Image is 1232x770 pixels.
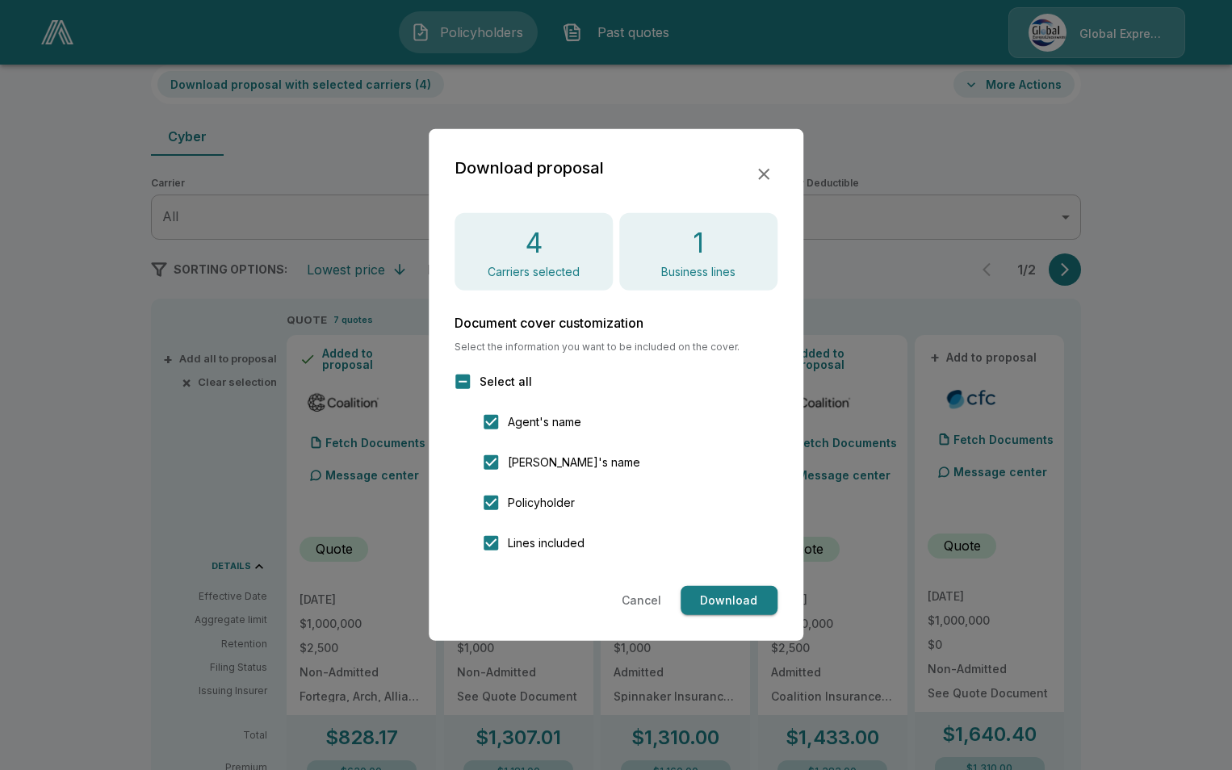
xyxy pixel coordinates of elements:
[508,534,585,551] span: Lines included
[455,342,777,352] span: Select the information you want to be included on the cover.
[480,373,532,390] span: Select all
[681,586,777,616] button: Download
[455,316,777,329] h6: Document cover customization
[508,413,581,430] span: Agent's name
[615,586,668,616] button: Cancel
[508,494,575,511] span: Policyholder
[488,266,580,278] p: Carriers selected
[455,155,604,181] h2: Download proposal
[508,454,640,471] span: [PERSON_NAME]'s name
[526,226,543,260] h4: 4
[661,266,735,278] p: Business lines
[693,226,704,260] h4: 1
